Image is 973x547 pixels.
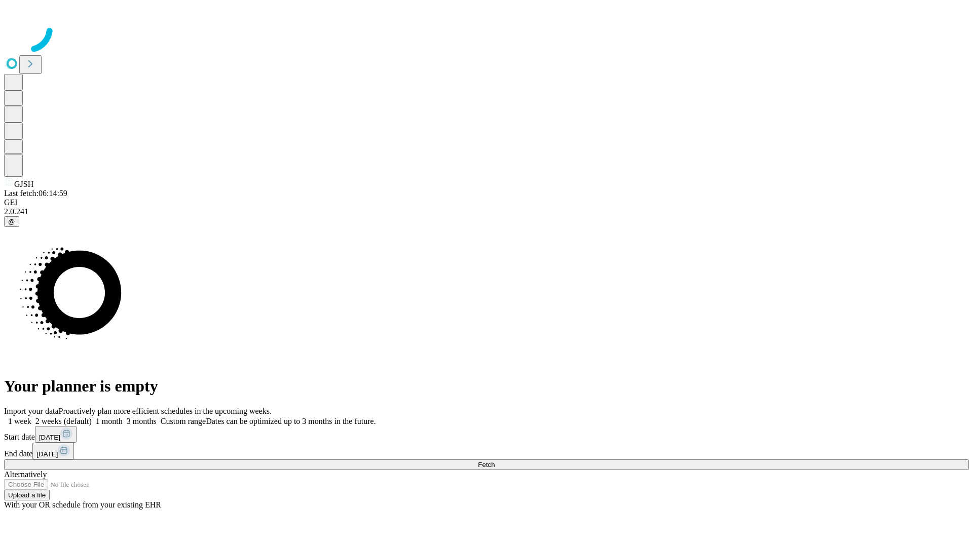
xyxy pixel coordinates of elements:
[4,459,969,470] button: Fetch
[4,407,59,415] span: Import your data
[4,377,969,396] h1: Your planner is empty
[4,426,969,443] div: Start date
[96,417,123,425] span: 1 month
[127,417,157,425] span: 3 months
[4,198,969,207] div: GEI
[8,417,31,425] span: 1 week
[4,189,67,198] span: Last fetch: 06:14:59
[32,443,74,459] button: [DATE]
[4,443,969,459] div: End date
[35,426,77,443] button: [DATE]
[36,450,58,458] span: [DATE]
[8,218,15,225] span: @
[206,417,376,425] span: Dates can be optimized up to 3 months in the future.
[4,490,50,500] button: Upload a file
[161,417,206,425] span: Custom range
[35,417,92,425] span: 2 weeks (default)
[59,407,272,415] span: Proactively plan more efficient schedules in the upcoming weeks.
[4,470,47,479] span: Alternatively
[4,207,969,216] div: 2.0.241
[14,180,33,188] span: GJSH
[4,500,161,509] span: With your OR schedule from your existing EHR
[478,461,495,468] span: Fetch
[4,216,19,227] button: @
[39,434,60,441] span: [DATE]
